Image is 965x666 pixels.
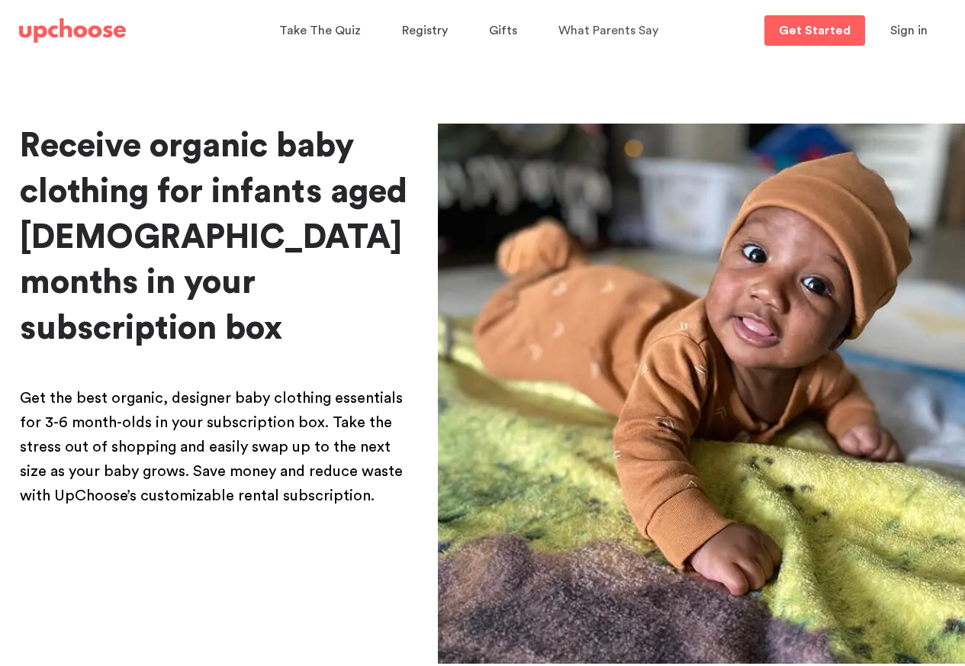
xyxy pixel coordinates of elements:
img: UpChoose [19,18,126,43]
span: Gifts [489,24,517,37]
a: What Parents Say [558,16,663,46]
span: Take The Quiz [279,24,361,37]
a: Take The Quiz [279,16,365,46]
span: Registry [402,24,448,37]
span: Get the best organic, designer baby clothing essentials for 3-6 month-olds in your subscription b... [20,391,403,504]
a: Get Started [764,15,865,46]
a: UpChoose [19,15,126,47]
h1: Receive organic baby clothing for infants aged [DEMOGRAPHIC_DATA] months in your subscription box [20,124,413,352]
span: What Parents Say [558,24,658,37]
p: Get Started [779,24,851,37]
a: Registry [402,16,452,46]
span: Sign in [890,24,928,37]
button: Sign in [871,15,947,46]
a: Gifts [489,16,522,46]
